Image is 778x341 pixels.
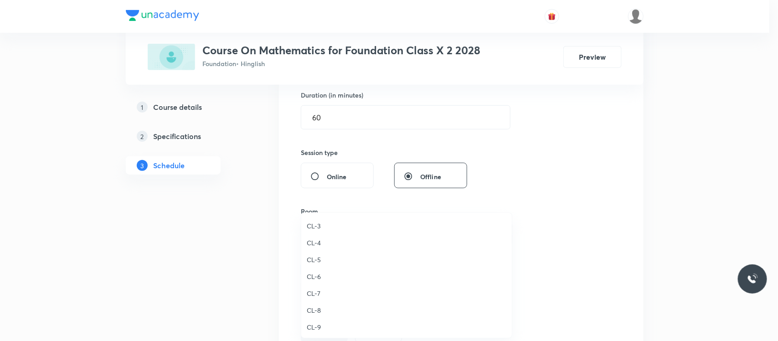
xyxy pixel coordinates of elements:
[307,255,506,264] span: CL-5
[307,221,506,231] span: CL-3
[307,322,506,332] span: CL-9
[307,238,506,248] span: CL-4
[307,305,506,315] span: CL-8
[307,272,506,281] span: CL-6
[307,289,506,298] span: CL-7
